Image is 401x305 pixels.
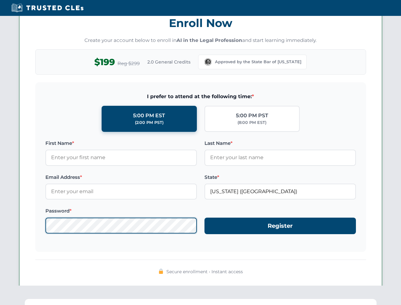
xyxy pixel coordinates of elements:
div: 5:00 PM EST [133,112,165,120]
input: Enter your first name [45,150,197,166]
div: (2:00 PM PST) [135,119,164,126]
span: Reg $299 [117,60,140,67]
label: Email Address [45,173,197,181]
input: Washington (WA) [204,184,356,200]
span: Approved by the State Bar of [US_STATE] [215,59,301,65]
input: Enter your last name [204,150,356,166]
span: 2.0 General Credits [147,58,190,65]
img: Trusted CLEs [10,3,85,13]
span: Secure enrollment • Instant access [166,268,243,275]
label: Password [45,207,197,215]
label: First Name [45,139,197,147]
span: $199 [94,55,115,69]
label: Last Name [204,139,356,147]
div: (8:00 PM EST) [237,119,266,126]
input: Enter your email [45,184,197,200]
button: Register [204,218,356,234]
span: I prefer to attend at the following time: [45,92,356,101]
label: State [204,173,356,181]
div: 5:00 PM PST [236,112,268,120]
img: 🔒 [158,269,164,274]
h3: Enroll Now [35,13,366,33]
p: Create your account below to enroll in and start learning immediately. [35,37,366,44]
strong: AI in the Legal Profession [177,37,242,43]
img: Washington Bar [204,58,212,66]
